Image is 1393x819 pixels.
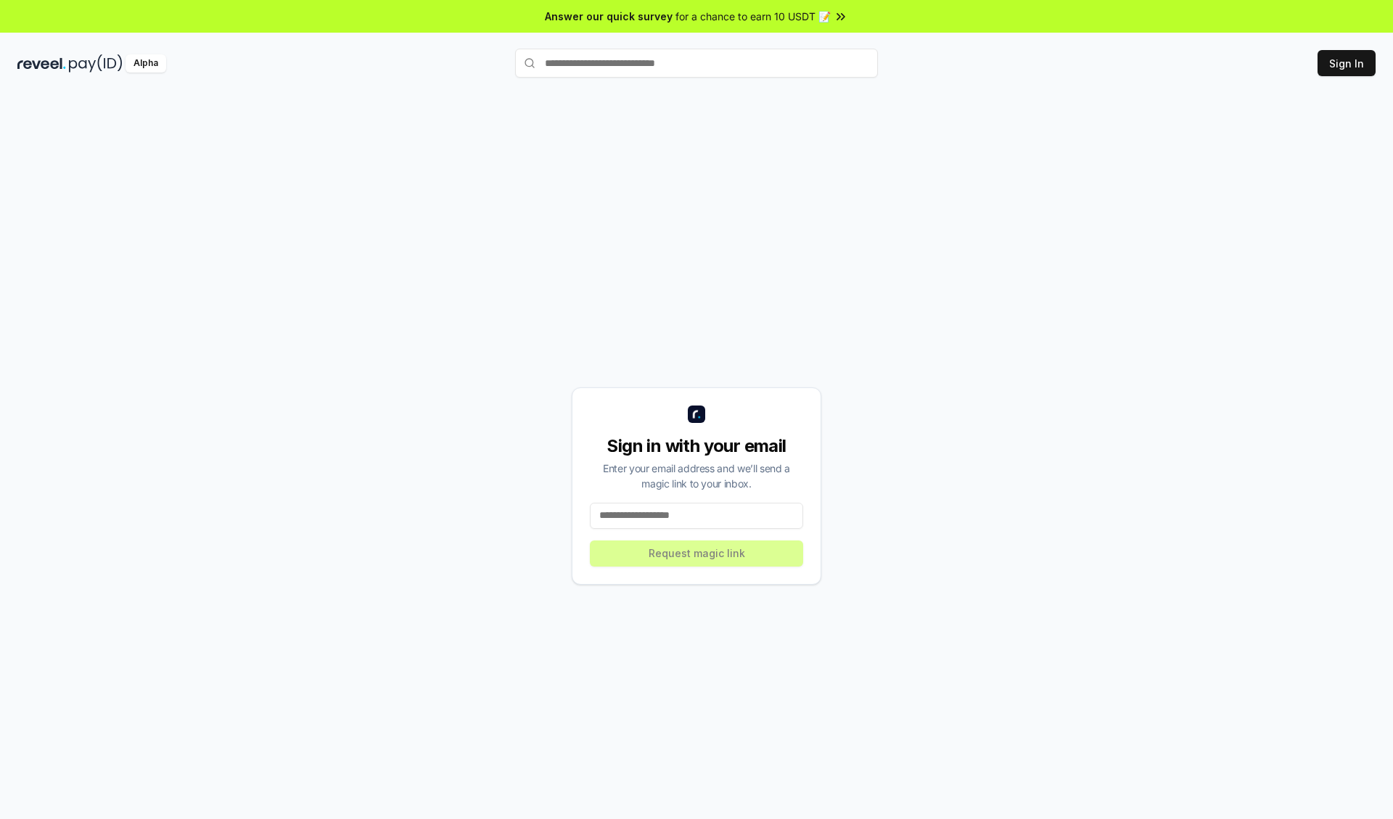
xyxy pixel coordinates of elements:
img: logo_small [688,406,705,423]
div: Sign in with your email [590,435,803,458]
span: Answer our quick survey [545,9,673,24]
div: Alpha [126,54,166,73]
button: Sign In [1318,50,1376,76]
div: Enter your email address and we’ll send a magic link to your inbox. [590,461,803,491]
img: reveel_dark [17,54,66,73]
span: for a chance to earn 10 USDT 📝 [675,9,831,24]
img: pay_id [69,54,123,73]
